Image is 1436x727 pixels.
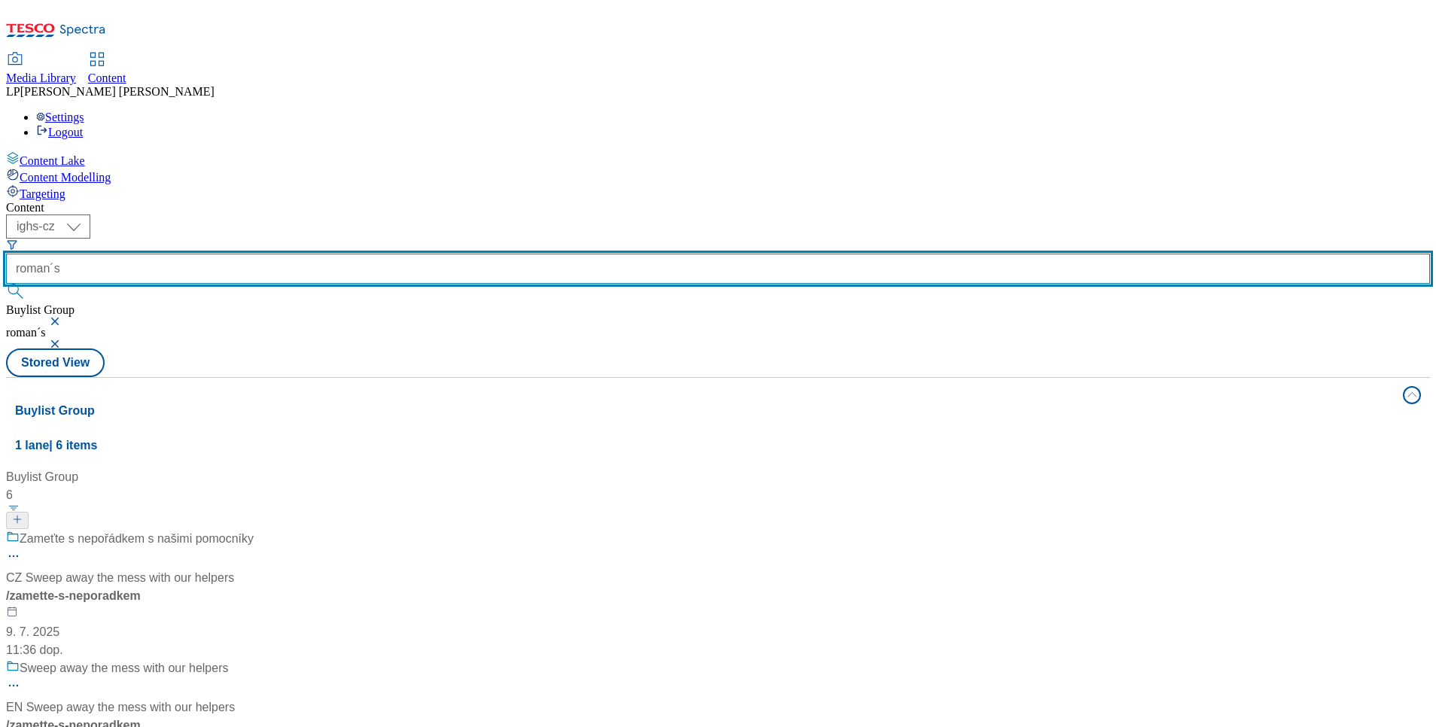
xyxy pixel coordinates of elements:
span: Content [88,71,126,84]
a: Settings [36,111,84,123]
div: CZ Sweep away the mess with our helpers [6,569,234,587]
a: Content [88,53,126,85]
a: Content Lake [6,151,1430,168]
span: Buylist Group [6,303,75,316]
div: Buylist Group [6,468,348,486]
a: Content Modelling [6,168,1430,184]
input: Search [6,254,1430,284]
div: Zameťte s nepořádkem s našimi pomocníky [20,530,254,548]
span: roman´s [6,326,45,339]
div: EN Sweep away the mess with our helpers [6,698,235,716]
div: 11:36 dop. [6,641,348,659]
span: Targeting [20,187,65,200]
a: Logout [36,126,83,138]
div: Content [6,201,1430,214]
div: 9. 7. 2025 [6,623,348,641]
svg: Search Filters [6,239,18,251]
button: Stored View [6,348,105,377]
span: Content Lake [20,154,85,167]
a: Media Library [6,53,76,85]
div: 6 [6,486,348,504]
span: LP [6,85,20,98]
div: Sweep away the mess with our helpers [20,659,228,677]
button: Buylist Group1 lane| 6 items [6,378,1430,462]
a: Targeting [6,184,1430,201]
h4: Buylist Group [15,402,1394,420]
span: Media Library [6,71,76,84]
span: Content Modelling [20,171,111,184]
span: 1 lane | 6 items [15,439,97,452]
span: / zamette-s-neporadkem [6,589,141,602]
span: [PERSON_NAME] [PERSON_NAME] [20,85,214,98]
